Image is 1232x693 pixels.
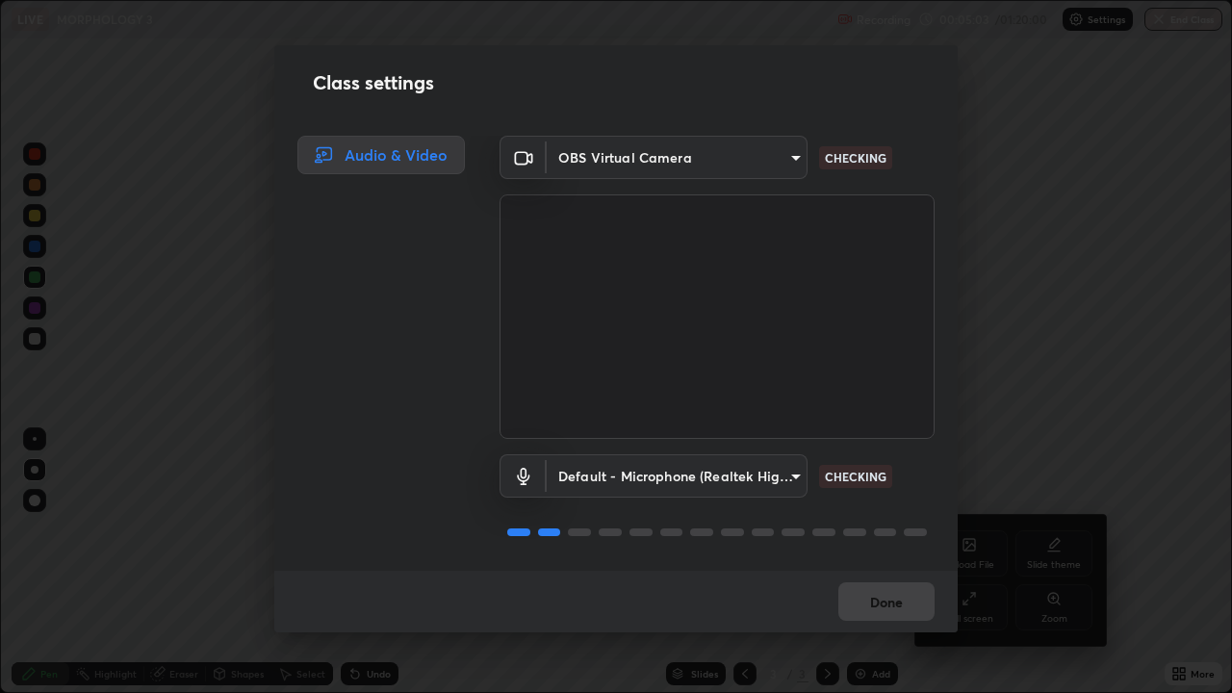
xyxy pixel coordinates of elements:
[825,149,886,167] p: CHECKING
[825,468,886,485] p: CHECKING
[313,68,434,97] h2: Class settings
[547,136,808,179] div: OBS Virtual Camera
[547,454,808,498] div: OBS Virtual Camera
[297,136,465,174] div: Audio & Video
